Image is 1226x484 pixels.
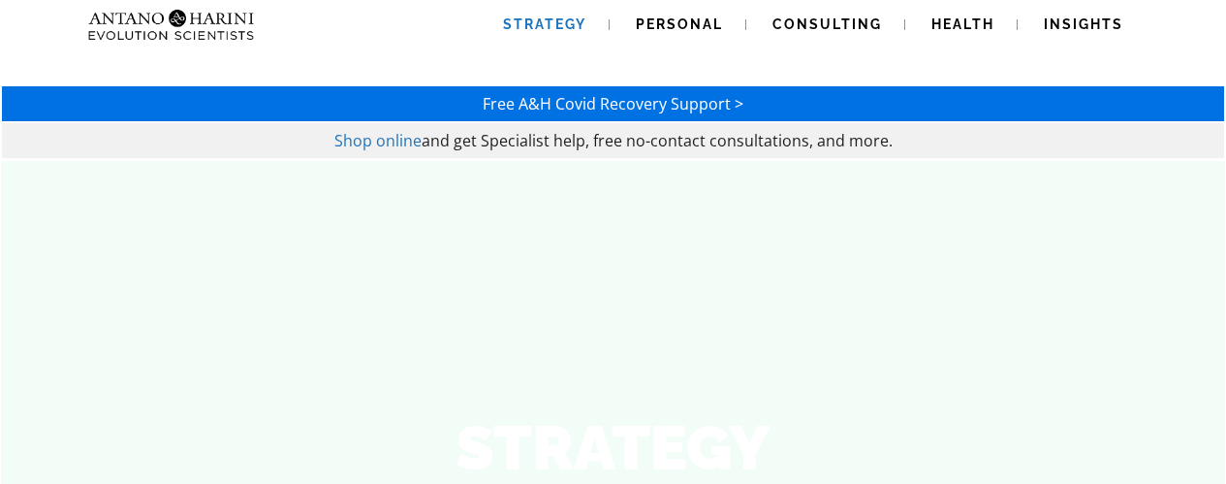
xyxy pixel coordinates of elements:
[422,130,893,151] span: and get Specialist help, free no-contact consultations, and more.
[334,130,422,151] a: Shop online
[931,16,994,32] span: Health
[1044,16,1123,32] span: Insights
[483,93,743,114] a: Free A&H Covid Recovery Support >
[456,411,770,484] strong: STRATEGY
[503,16,586,32] span: Strategy
[772,16,882,32] span: Consulting
[636,16,723,32] span: Personal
